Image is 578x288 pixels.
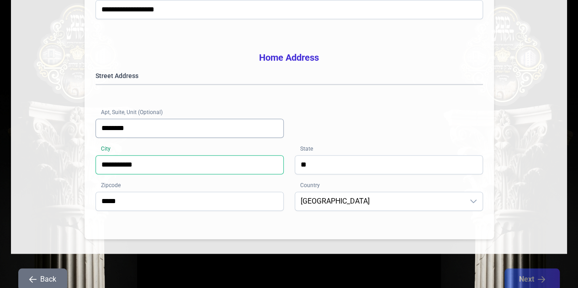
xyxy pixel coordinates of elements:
span: United States [295,192,464,210]
div: dropdown trigger [464,192,483,210]
h3: Home Address [95,51,483,64]
label: Street Address [95,71,483,80]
